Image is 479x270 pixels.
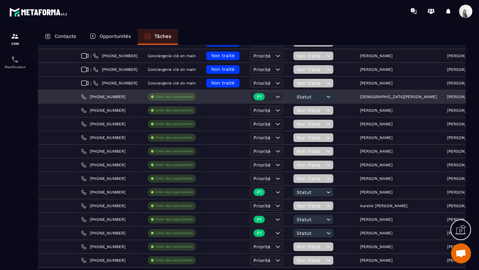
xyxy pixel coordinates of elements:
p: [PERSON_NAME] [360,122,393,126]
p: Opportunités [99,33,131,39]
span: Statut [297,217,325,222]
p: Créer des opportunités [155,94,193,99]
a: [PHONE_NUMBER] [93,53,137,59]
p: P1 [257,231,261,235]
a: [PHONE_NUMBER] [81,217,125,222]
span: Non Traité [297,258,325,263]
span: Priorité [253,108,270,113]
p: Créer des opportunités [155,258,193,263]
p: [PERSON_NAME] [360,231,393,235]
p: Contacts [55,33,76,39]
a: [PHONE_NUMBER] [81,94,125,99]
span: Non Traité [297,244,325,249]
p: Créer des opportunités [155,122,193,126]
p: Créer des opportunités [155,176,193,181]
p: Planificateur [2,65,28,69]
a: [PHONE_NUMBER] [93,80,137,86]
a: [PHONE_NUMBER] [81,244,125,249]
span: Statut [297,230,325,236]
p: P1 [257,217,261,222]
a: [PHONE_NUMBER] [81,203,125,208]
span: | [90,54,91,59]
p: [PERSON_NAME] [360,244,393,249]
div: Ouvrir le chat [451,243,471,263]
img: scheduler [11,56,19,64]
p: P1 [257,190,261,195]
span: Non Traité [297,67,325,72]
p: [PERSON_NAME] [360,163,393,167]
p: [PERSON_NAME] [360,149,393,154]
a: [PHONE_NUMBER] [81,258,125,263]
p: [DEMOGRAPHIC_DATA][PERSON_NAME] [360,94,437,99]
a: Opportunités [83,29,138,45]
p: [PERSON_NAME] [360,54,393,58]
p: Aurelie [PERSON_NAME] [360,203,407,208]
a: [PHONE_NUMBER] [81,121,125,127]
p: [PERSON_NAME] [360,81,393,85]
a: [PHONE_NUMBER] [81,230,125,236]
span: Priorité [253,121,270,127]
span: Statut [297,94,325,99]
p: Créer des opportunités [155,217,193,222]
a: [PHONE_NUMBER] [81,190,125,195]
span: Priorité [253,176,270,181]
p: [PERSON_NAME] [360,108,393,113]
span: Non traité [211,67,235,72]
span: Priorité [253,135,270,140]
a: schedulerschedulerPlanificateur [2,51,28,74]
p: Créer des opportunités [155,108,193,113]
span: Non Traité [297,149,325,154]
p: Créer des opportunités [155,163,193,167]
p: [PERSON_NAME] [360,67,393,72]
p: Conciergerie clé en main [148,67,196,72]
span: Non Traité [297,203,325,208]
span: Non traité [211,53,235,58]
p: Tâches [154,33,171,39]
img: formation [11,32,19,40]
p: Créer des opportunités [155,203,193,208]
p: [PERSON_NAME] [360,176,393,181]
p: Créer des opportunités [155,149,193,154]
p: [PERSON_NAME] [360,258,393,263]
span: | [90,67,91,72]
p: [PERSON_NAME] [360,190,393,195]
img: logo [9,6,69,18]
a: Tâches [138,29,178,45]
span: Priorité [253,244,270,249]
p: Créer des opportunités [155,190,193,195]
span: Non Traité [297,108,325,113]
a: formationformationCRM [2,27,28,51]
a: [PHONE_NUMBER] [81,108,125,113]
p: [PERSON_NAME] [360,217,393,222]
p: Conciergerie clé en main [148,81,196,85]
span: Priorité [253,162,270,168]
span: Non traité [211,80,235,85]
span: Non Traité [297,162,325,168]
span: Priorité [253,53,270,59]
p: [PERSON_NAME] [360,135,393,140]
span: Priorité [253,80,270,86]
span: Statut [297,190,325,195]
span: | [90,81,91,86]
a: [PHONE_NUMBER] [81,176,125,181]
span: Non Traité [297,121,325,127]
a: [PHONE_NUMBER] [81,135,125,140]
span: Priorité [253,67,270,72]
span: Non Traité [297,135,325,140]
p: Créer des opportunités [155,231,193,235]
p: Créer des opportunités [155,135,193,140]
span: Non Traité [297,80,325,86]
span: Priorité [253,258,270,263]
a: Contacts [38,29,83,45]
p: CRM [2,42,28,46]
span: Non Traité [297,53,325,59]
span: Priorité [253,149,270,154]
a: [PHONE_NUMBER] [93,67,137,72]
span: Non Traité [297,176,325,181]
a: [PHONE_NUMBER] [81,149,125,154]
a: [PHONE_NUMBER] [81,162,125,168]
p: Conciergerie clé en main [148,54,196,58]
span: Priorité [253,203,270,208]
p: Créer des opportunités [155,244,193,249]
p: P1 [257,94,261,99]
